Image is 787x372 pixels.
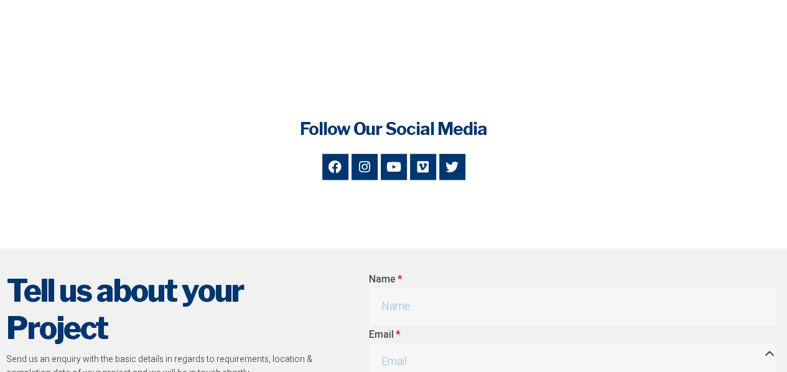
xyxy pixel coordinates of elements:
[369,288,776,325] input: Name
[6,117,781,141] h4: Follow Our Social Media
[369,327,401,343] label: Email
[6,272,319,346] h2: Tell us about your Project
[369,272,403,288] label: Name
